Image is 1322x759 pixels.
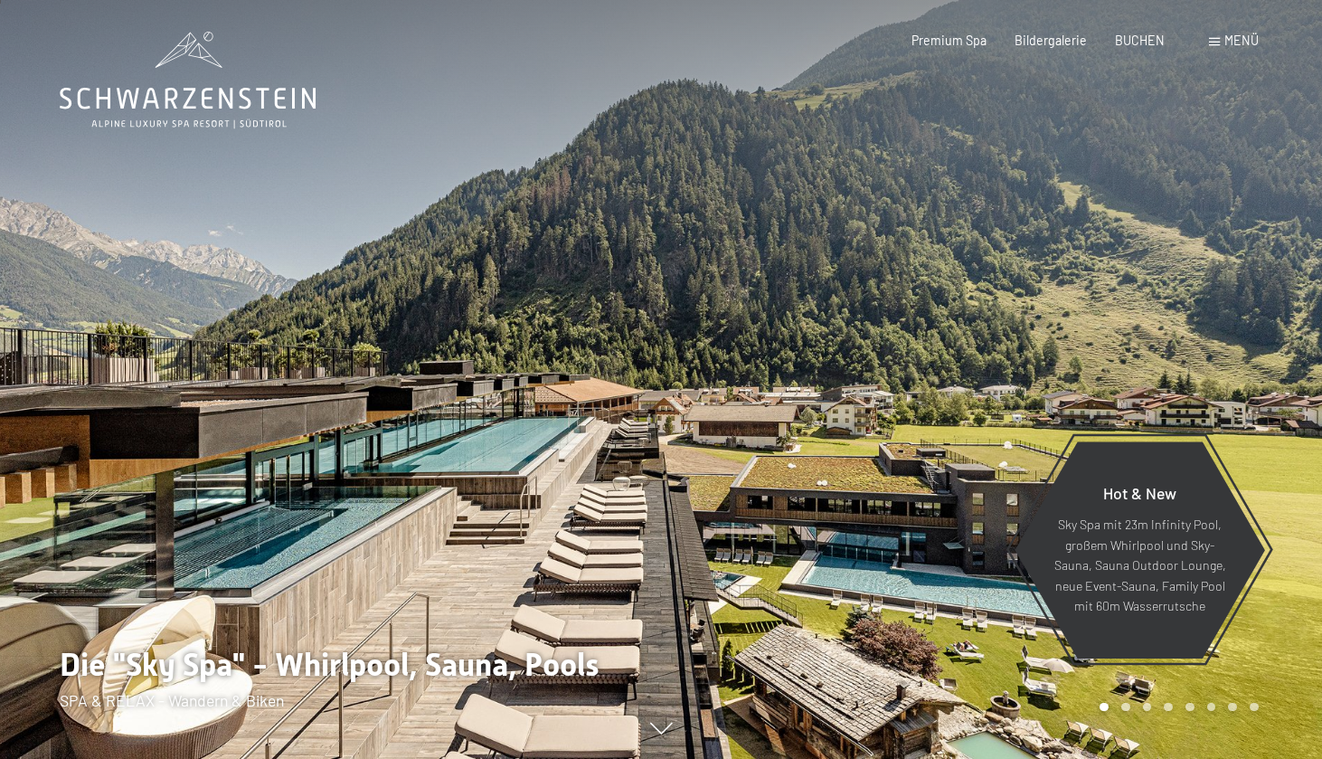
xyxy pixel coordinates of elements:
p: Sky Spa mit 23m Infinity Pool, großem Whirlpool und Sky-Sauna, Sauna Outdoor Lounge, neue Event-S... [1053,515,1226,617]
div: Carousel Page 8 [1250,703,1259,712]
div: Carousel Page 5 [1185,703,1195,712]
div: Carousel Page 4 [1164,703,1173,712]
div: Carousel Page 3 [1143,703,1152,712]
div: Carousel Page 7 [1228,703,1237,712]
a: BUCHEN [1115,33,1165,48]
div: Carousel Page 2 [1121,703,1130,712]
a: Bildergalerie [1015,33,1087,48]
a: Premium Spa [911,33,987,48]
div: Carousel Pagination [1093,703,1258,712]
a: Hot & New Sky Spa mit 23m Infinity Pool, großem Whirlpool und Sky-Sauna, Sauna Outdoor Lounge, ne... [1014,441,1266,659]
span: Hot & New [1103,483,1176,503]
div: Carousel Page 6 [1207,703,1216,712]
span: Menü [1224,33,1259,48]
div: Carousel Page 1 (Current Slide) [1100,703,1109,712]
